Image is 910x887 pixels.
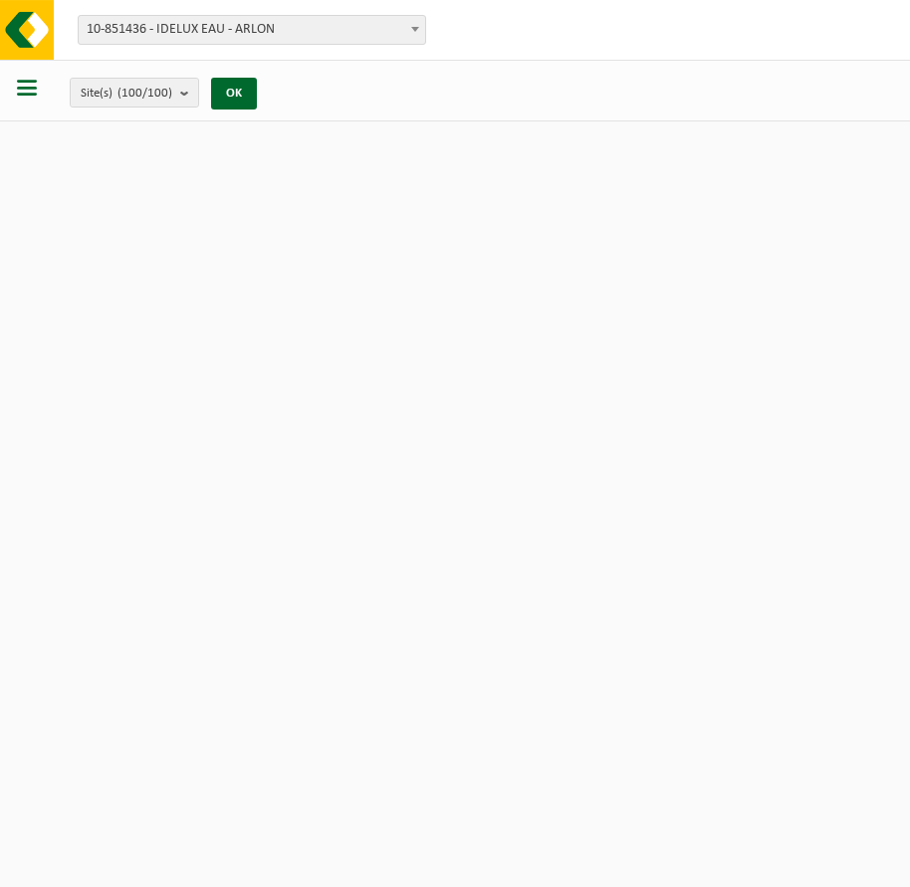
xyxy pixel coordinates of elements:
button: Site(s)(100/100) [70,78,199,108]
span: 10-851436 - IDELUX EAU - ARLON [78,15,426,45]
button: OK [211,78,257,110]
span: Site(s) [81,79,172,109]
count: (100/100) [117,87,172,100]
span: 10-851436 - IDELUX EAU - ARLON [79,16,425,44]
